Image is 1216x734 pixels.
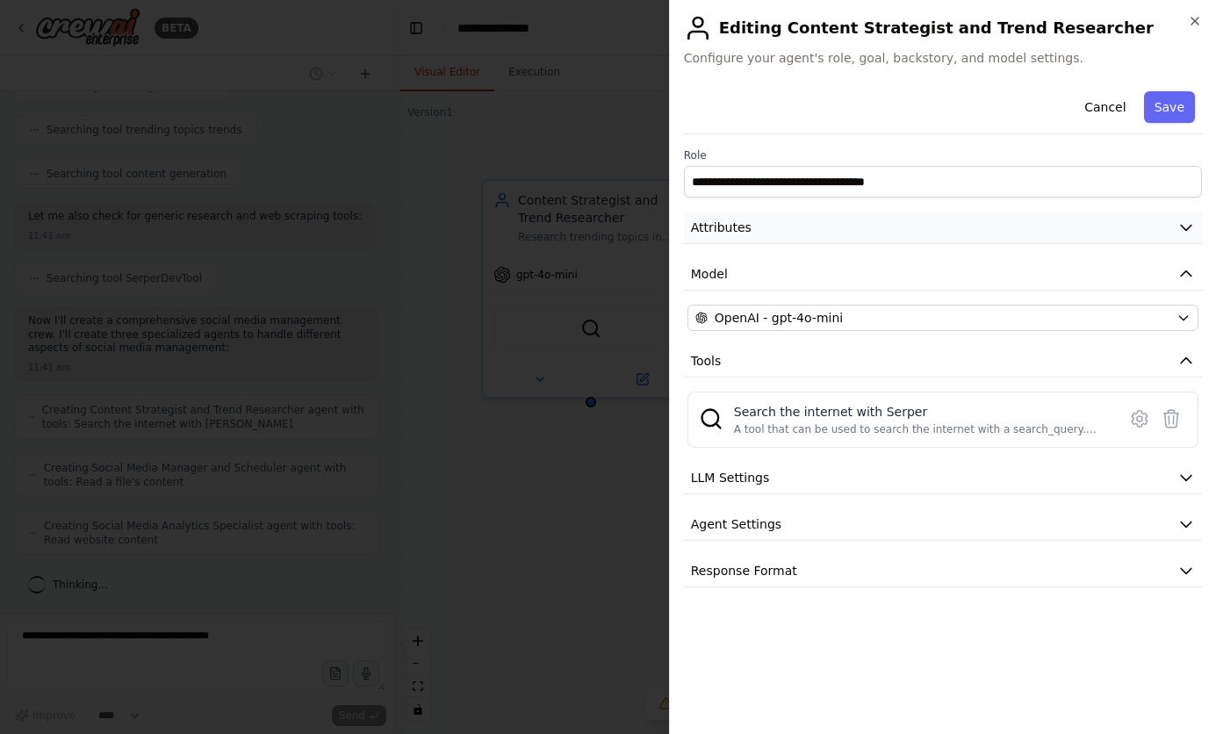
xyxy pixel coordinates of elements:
div: A tool that can be used to search the internet with a search_query. Supports different search typ... [734,422,1106,436]
div: Search the internet with Serper [734,403,1106,421]
button: Save [1144,91,1195,123]
button: Delete tool [1155,403,1187,435]
button: LLM Settings [684,462,1202,494]
span: Tools [691,352,722,370]
button: OpenAI - gpt-4o-mini [687,305,1198,331]
button: Response Format [684,555,1202,587]
button: Agent Settings [684,508,1202,541]
button: Tools [684,345,1202,378]
span: Configure your agent's role, goal, backstory, and model settings. [684,49,1202,67]
button: Cancel [1074,91,1136,123]
span: Agent Settings [691,515,781,533]
span: OpenAI - gpt-4o-mini [715,309,843,327]
span: Attributes [691,219,752,236]
button: Model [684,258,1202,291]
button: Configure tool [1124,403,1155,435]
span: Model [691,265,728,283]
button: Attributes [684,212,1202,244]
span: Response Format [691,562,797,579]
img: SerperDevTool [699,407,723,431]
h2: Editing Content Strategist and Trend Researcher [684,14,1202,42]
span: LLM Settings [691,469,770,486]
label: Role [684,148,1202,162]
